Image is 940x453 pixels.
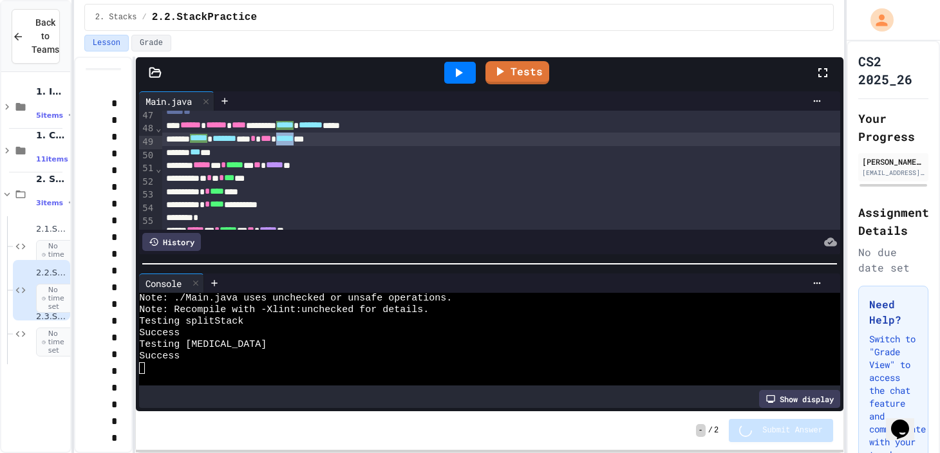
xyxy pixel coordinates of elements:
div: 49 [139,136,155,149]
div: 50 [139,149,155,162]
span: Fold line [155,123,162,133]
div: 54 [139,202,155,215]
span: Fold line [155,228,162,239]
span: - [696,424,706,437]
div: Main.java [139,95,198,108]
span: 1. Characters and Interfaces [36,129,68,141]
span: Testing [MEDICAL_DATA] [139,339,267,351]
h3: Need Help? [869,297,917,328]
span: 2.3.StackPalindrome [36,311,68,322]
span: Testing splitStack [139,316,243,328]
span: 2.1.Stack [36,224,68,235]
div: 47 [139,109,155,122]
span: 2.2.StackPractice [36,268,68,279]
span: Success [139,351,180,362]
div: No due date set [858,245,928,275]
span: Back to Teams [32,16,59,57]
div: Console [139,277,188,290]
a: Tests [485,61,549,84]
span: No time set [36,328,74,357]
span: 2.2.StackPractice [152,10,257,25]
button: Lesson [84,35,129,51]
span: Submit Answer [762,425,823,436]
button: Grade [131,35,171,51]
div: My Account [857,5,897,35]
span: 2. Stacks [36,173,68,185]
span: Note: ./Main.java uses unchecked or unsafe operations. [139,293,452,304]
div: History [142,233,201,251]
span: Note: Recompile with -Xlint:unchecked for details. [139,304,429,316]
span: 3 items [36,199,63,207]
span: No time set [36,240,74,270]
h2: Your Progress [858,109,928,145]
div: [EMAIL_ADDRESS][DOMAIN_NAME] [862,168,925,178]
h2: Assignment Details [858,203,928,239]
iframe: chat widget [886,402,927,440]
div: 51 [139,162,155,175]
div: 48 [139,122,155,136]
span: 5 items [36,111,63,120]
span: 2. Stacks [95,12,137,23]
span: / [142,12,147,23]
h1: CS2 2025_26 [858,52,928,88]
div: [PERSON_NAME] York [862,156,925,167]
span: No time set [36,284,74,313]
span: 2 [714,425,719,436]
span: • [68,110,71,120]
span: Success [139,328,180,339]
div: 53 [139,189,155,201]
span: 11 items [36,155,68,163]
div: Show display [759,390,840,408]
span: Fold line [155,163,162,174]
span: / [708,425,713,436]
span: • [68,198,71,208]
div: 55 [139,215,155,228]
span: 1. Intro [36,86,68,97]
div: 52 [139,176,155,189]
div: 56 [139,228,155,241]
